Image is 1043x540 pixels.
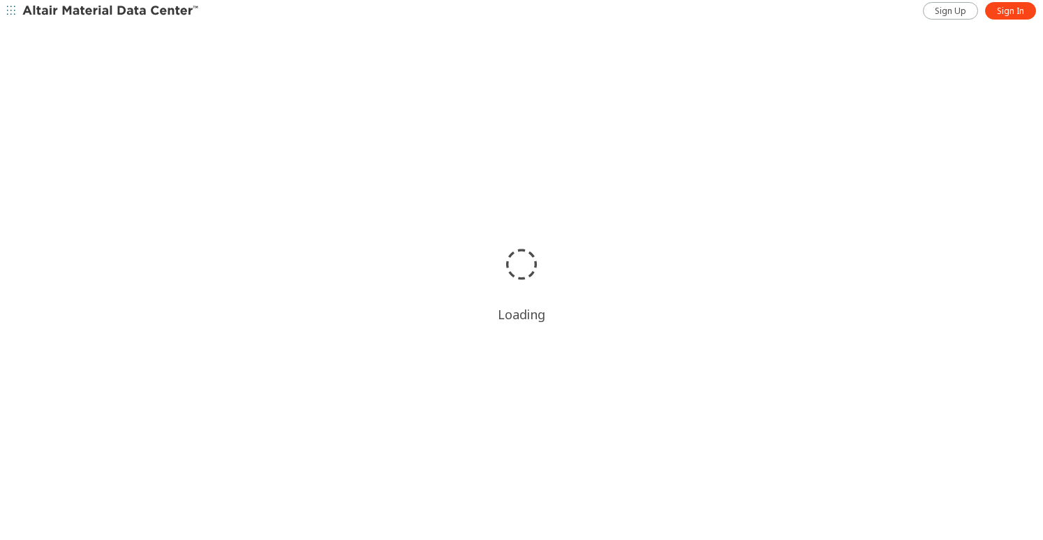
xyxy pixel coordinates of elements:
[923,2,978,20] a: Sign Up
[985,2,1036,20] a: Sign In
[498,306,545,323] div: Loading
[935,6,966,17] span: Sign Up
[22,4,200,18] img: Altair Material Data Center
[997,6,1024,17] span: Sign In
